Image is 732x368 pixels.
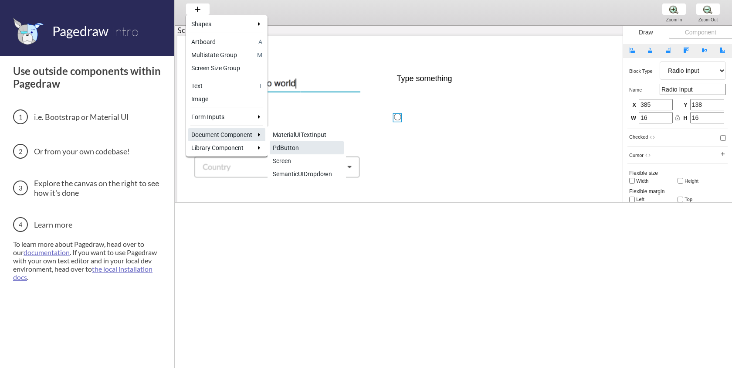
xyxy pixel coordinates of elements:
div: Multistate Group [191,51,254,59]
div: MaterialUITextInput [273,130,341,139]
div: Library Component [191,143,252,152]
span: T [259,82,262,90]
span: A [258,37,262,46]
div: Text [191,82,256,90]
div: Artboard [191,37,255,46]
div: SemanticUIDropdown [273,170,341,178]
div: Screen Size Group [191,64,262,72]
div: Screen [273,157,341,165]
div: Document Component [191,130,252,139]
span: M [257,51,262,59]
div: Image [191,95,262,103]
div: PdButton [273,143,341,152]
div: Shapes [191,20,252,28]
div: Form Inputs [191,112,252,121]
